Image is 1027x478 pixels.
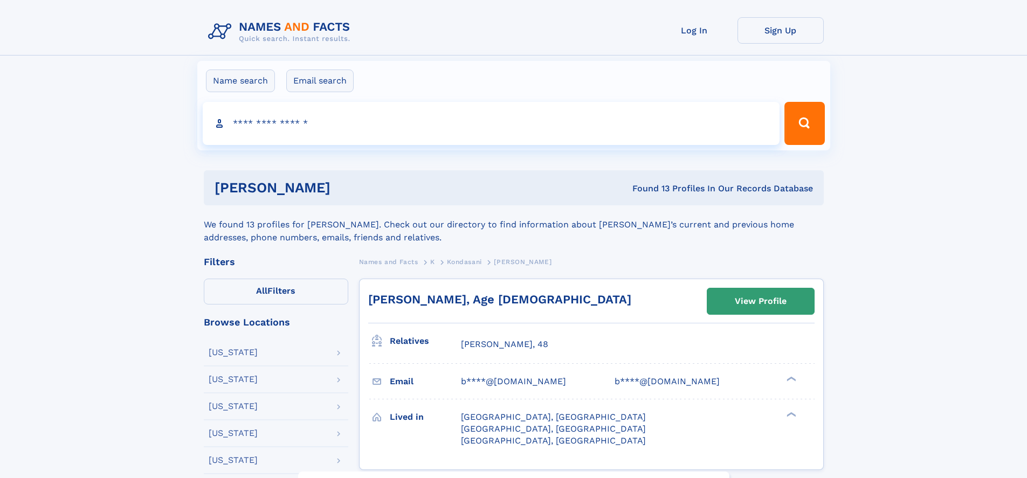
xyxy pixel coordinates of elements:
[461,424,646,434] span: [GEOGRAPHIC_DATA], [GEOGRAPHIC_DATA]
[494,258,552,266] span: [PERSON_NAME]
[390,372,461,391] h3: Email
[359,255,418,268] a: Names and Facts
[447,258,481,266] span: Kondasani
[784,102,824,145] button: Search Button
[461,412,646,422] span: [GEOGRAPHIC_DATA], [GEOGRAPHIC_DATA]
[206,70,275,92] label: Name search
[430,258,435,266] span: K
[461,338,548,350] a: [PERSON_NAME], 48
[203,102,780,145] input: search input
[735,289,787,314] div: View Profile
[651,17,737,44] a: Log In
[209,402,258,411] div: [US_STATE]
[215,181,481,195] h1: [PERSON_NAME]
[368,293,631,306] a: [PERSON_NAME], Age [DEMOGRAPHIC_DATA]
[204,257,348,267] div: Filters
[784,376,797,383] div: ❯
[209,429,258,438] div: [US_STATE]
[784,411,797,418] div: ❯
[204,205,824,244] div: We found 13 profiles for [PERSON_NAME]. Check out our directory to find information about [PERSON...
[461,435,646,446] span: [GEOGRAPHIC_DATA], [GEOGRAPHIC_DATA]
[204,279,348,304] label: Filters
[707,288,814,314] a: View Profile
[209,348,258,357] div: [US_STATE]
[256,286,267,296] span: All
[286,70,354,92] label: Email search
[737,17,824,44] a: Sign Up
[430,255,435,268] a: K
[390,332,461,350] h3: Relatives
[204,17,359,46] img: Logo Names and Facts
[390,408,461,426] h3: Lived in
[209,456,258,465] div: [US_STATE]
[481,183,813,195] div: Found 13 Profiles In Our Records Database
[209,375,258,384] div: [US_STATE]
[204,317,348,327] div: Browse Locations
[447,255,481,268] a: Kondasani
